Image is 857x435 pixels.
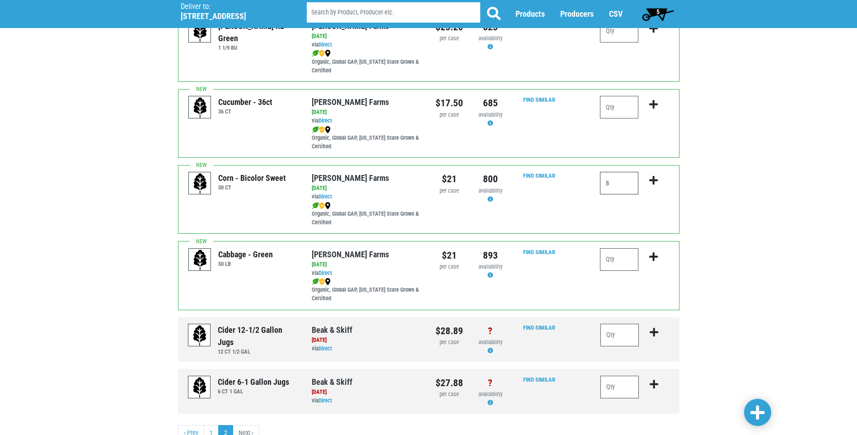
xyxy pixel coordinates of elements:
div: Cider 6-1 Gallon Jugs [218,376,289,388]
a: Find Similar [523,324,555,331]
div: 893 [477,248,504,263]
a: Find Similar [523,376,555,383]
div: via [312,345,422,353]
img: safety-e55c860ca8c00a9c171001a62a92dabd.png [319,126,325,133]
span: availability [478,339,502,345]
img: map_marker-0e94453035b3232a4d21701695807de9.png [325,126,331,133]
a: CSV [609,9,623,19]
div: $21 [436,248,463,263]
span: availability [478,111,502,118]
div: Organic, Global GAP, [US_STATE] State Grown & Certified [312,49,421,75]
a: [PERSON_NAME] Farms [312,250,389,259]
div: Organic, Global GAP, [US_STATE] State Grown & Certified [312,201,421,227]
a: [PERSON_NAME] Farms [312,97,389,107]
div: [DATE] [312,260,421,269]
div: via [312,117,421,125]
img: safety-e55c860ca8c00a9c171001a62a92dabd.png [319,202,325,209]
img: leaf-e5c59151409436ccce96b2ca1b28e03c.png [312,126,319,133]
a: Direct [318,117,332,124]
div: 800 [477,172,504,186]
span: availability [478,391,502,397]
div: 685 [477,96,504,110]
a: Direct [318,270,332,276]
img: safety-e55c860ca8c00a9c171001a62a92dabd.png [319,50,325,57]
div: Cucumber - 36ct [218,96,272,108]
div: per case [436,187,463,195]
div: $21 [436,172,463,186]
div: [DATE] [312,336,422,345]
div: Organic, Global GAP, [US_STATE] State Grown & Certified [312,125,421,151]
p: Deliver to: [181,2,284,11]
input: Qty [600,376,639,398]
span: availability [478,35,502,42]
img: placeholder-variety-43d6402dacf2d531de610a020419775a.svg [188,376,211,399]
img: placeholder-variety-43d6402dacf2d531de610a020419775a.svg [189,249,211,271]
a: [PERSON_NAME] Farms [312,21,389,31]
div: Corn - Bicolor Sweet [218,172,286,184]
input: Qty [600,324,639,346]
h6: 36 CT [218,108,272,115]
a: Find Similar [523,172,555,179]
img: leaf-e5c59151409436ccce96b2ca1b28e03c.png [312,50,319,57]
h5: [STREET_ADDRESS] [181,11,284,21]
div: [DATE] [312,184,421,193]
div: [DATE] [312,108,421,117]
input: Search by Product, Producer etc. [307,3,480,23]
input: Qty [600,172,638,194]
span: availability [478,187,502,194]
div: $17.50 [436,96,463,110]
input: Qty [600,248,638,271]
h6: 1 1/9 BU [218,44,298,51]
a: Direct [318,193,332,200]
img: map_marker-0e94453035b3232a4d21701695807de9.png [325,50,331,57]
div: Cabbage - Green [218,248,273,260]
img: leaf-e5c59151409436ccce96b2ca1b28e03c.png [312,278,319,285]
div: ? [477,324,504,338]
a: Producers [560,9,594,19]
a: [PERSON_NAME] Farms [312,173,389,183]
div: [DATE] [312,388,422,397]
div: ? [477,376,504,390]
input: Qty [600,96,638,118]
div: $27.88 [436,376,463,390]
img: placeholder-variety-43d6402dacf2d531de610a020419775a.svg [188,324,211,347]
input: Qty [600,20,638,43]
div: via [312,269,421,278]
div: via [312,193,421,201]
div: Organic, Global GAP, [US_STATE] State Grown & Certified [312,277,421,303]
h6: 50 CT [218,184,286,191]
img: leaf-e5c59151409436ccce96b2ca1b28e03c.png [312,202,319,209]
div: via [312,41,421,49]
span: 5 [656,8,660,15]
img: map_marker-0e94453035b3232a4d21701695807de9.png [325,278,331,285]
div: via [312,397,422,405]
div: per case [436,338,463,347]
a: Direct [318,41,332,48]
h6: 6 CT 1 GAL [218,388,289,395]
div: per case [436,263,463,271]
a: Direct [318,397,332,404]
a: Direct [318,345,332,352]
span: availability [478,263,502,270]
div: per case [436,390,463,399]
a: Beak & Skiff [312,377,352,387]
h6: 12 CT 1/2 GAL [218,348,298,355]
h6: 50 LB [218,260,273,267]
a: Find Similar [523,96,555,103]
div: Cider 12-1/2 Gallon Jugs [218,324,298,348]
div: per case [436,34,463,43]
img: placeholder-variety-43d6402dacf2d531de610a020419775a.svg [189,96,211,119]
img: safety-e55c860ca8c00a9c171001a62a92dabd.png [319,278,325,285]
div: [DATE] [312,32,421,41]
div: $28.89 [436,324,463,338]
img: map_marker-0e94453035b3232a4d21701695807de9.png [325,202,331,209]
img: placeholder-variety-43d6402dacf2d531de610a020419775a.svg [189,172,211,195]
div: [PERSON_NAME] XL Green [218,20,298,44]
a: Find Similar [523,249,555,255]
a: Beak & Skiff [312,325,352,335]
a: Products [515,9,545,19]
img: placeholder-variety-43d6402dacf2d531de610a020419775a.svg [189,20,211,43]
a: 5 [638,5,678,23]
